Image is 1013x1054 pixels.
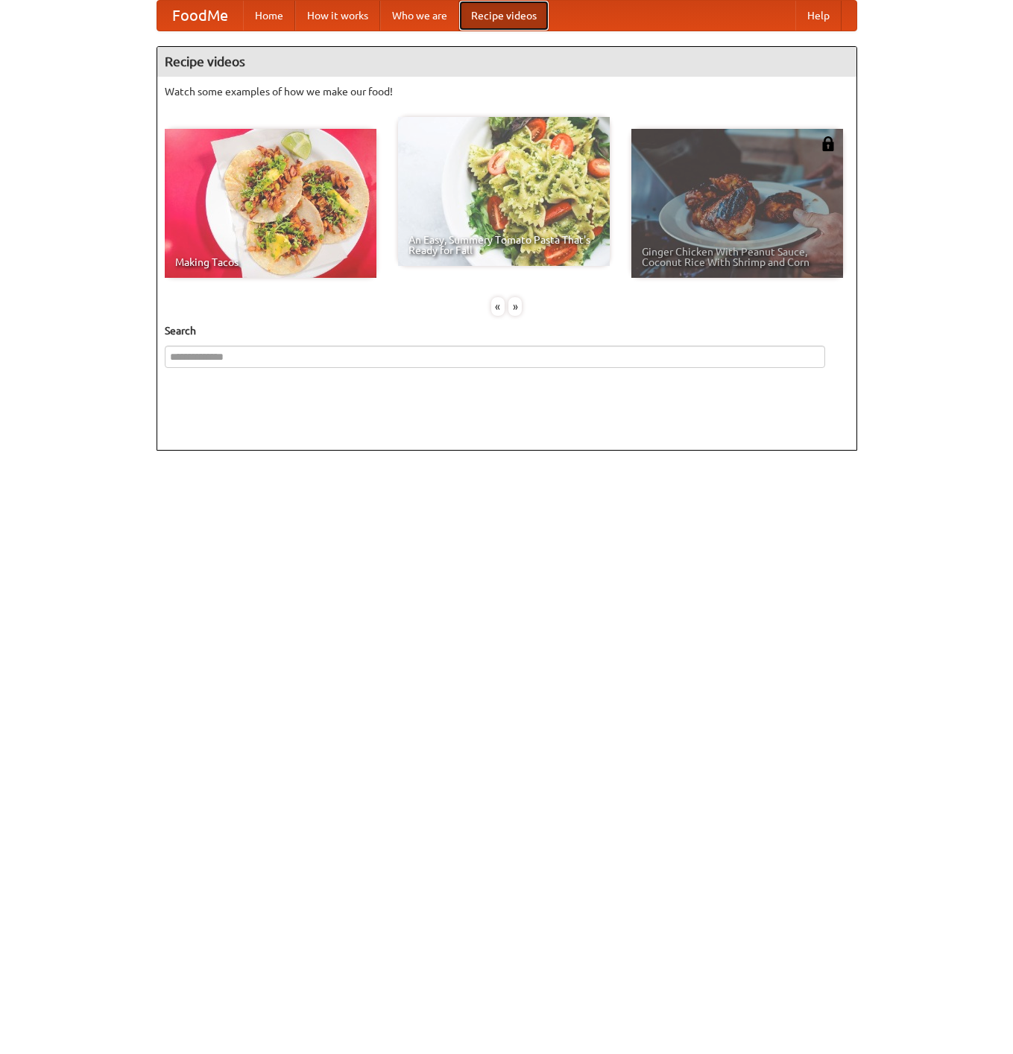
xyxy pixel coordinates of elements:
h4: Recipe videos [157,47,856,77]
h5: Search [165,323,849,338]
p: Watch some examples of how we make our food! [165,84,849,99]
span: Making Tacos [175,257,366,267]
a: Help [795,1,842,31]
a: Who we are [380,1,459,31]
span: An Easy, Summery Tomato Pasta That's Ready for Fall [408,235,599,255]
a: FoodMe [157,1,243,31]
img: 483408.png [821,136,836,151]
div: « [491,297,505,316]
a: How it works [295,1,380,31]
a: Home [243,1,295,31]
a: Recipe videos [459,1,549,31]
a: Making Tacos [165,129,376,278]
a: An Easy, Summery Tomato Pasta That's Ready for Fall [398,117,610,266]
div: » [508,297,522,316]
